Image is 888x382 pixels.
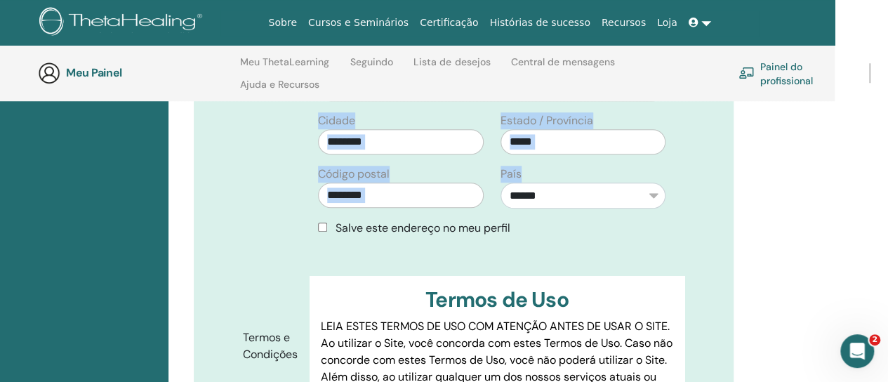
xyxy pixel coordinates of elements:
[651,10,683,36] a: Loja
[420,17,478,28] font: Certificação
[602,17,646,28] font: Recursos
[511,56,615,79] a: Central de mensagens
[484,10,595,36] a: Histórias de sucesso
[318,113,355,128] font: Cidade
[413,55,490,68] font: Lista de desejos
[336,220,510,235] font: Salve este endereço no meu perfil
[240,79,319,101] a: Ajuda e Recursos
[39,7,207,39] img: logo.png
[350,55,393,68] font: Seguindo
[414,10,484,36] a: Certificação
[303,10,414,36] a: Cursos e Seminários
[760,60,813,86] font: Painel do profissional
[38,62,60,84] img: generic-user-icon.jpg
[66,65,122,80] font: Meu Painel
[413,56,490,79] a: Lista de desejos
[657,17,677,28] font: Loja
[240,78,319,91] font: Ajuda e Recursos
[501,166,522,181] font: País
[240,56,329,79] a: Meu ThetaLearning
[511,55,615,68] font: Central de mensagens
[240,55,329,68] font: Meu ThetaLearning
[308,17,409,28] font: Cursos e Seminários
[243,330,298,362] font: Termos e Condições
[350,56,393,79] a: Seguindo
[318,166,390,181] font: Código postal
[489,17,590,28] font: Histórias de sucesso
[263,10,302,36] a: Sobre
[501,113,593,128] font: Estado / Província
[268,17,296,28] font: Sobre
[872,335,877,344] font: 2
[738,58,852,88] a: Painel do profissional
[596,10,651,36] a: Recursos
[425,286,569,313] font: Termos de Uso
[738,67,755,79] img: chalkboard-teacher.svg
[840,334,874,368] iframe: Chat ao vivo do Intercom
